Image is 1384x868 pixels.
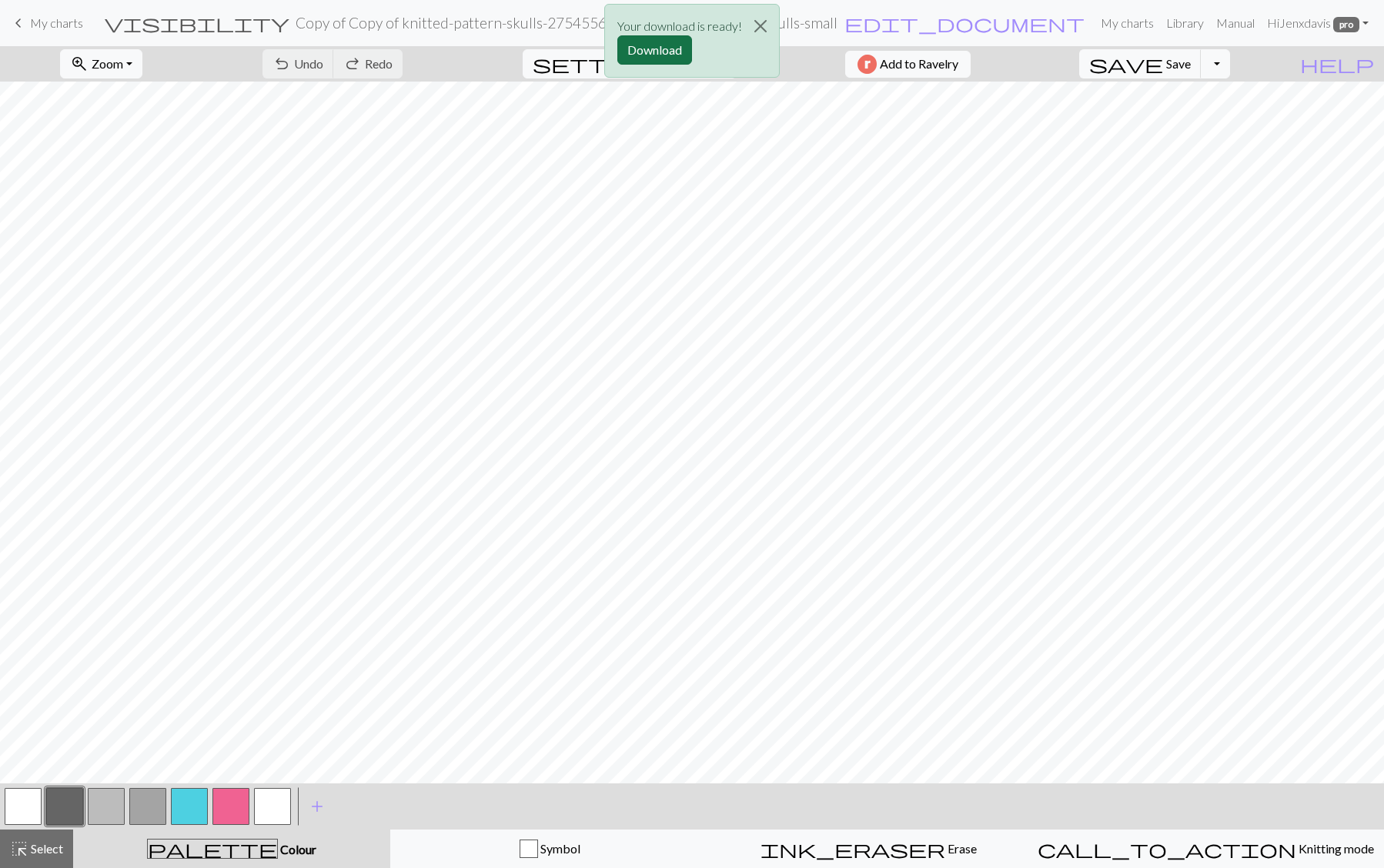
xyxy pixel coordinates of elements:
[10,838,28,860] span: highlight_alt
[73,830,390,868] button: Colour
[1028,830,1384,868] button: Knitting mode
[742,5,779,48] button: Close
[278,842,316,856] span: Colour
[709,830,1028,868] button: Erase
[28,841,63,856] span: Select
[761,838,945,860] span: ink_eraser
[308,796,326,817] span: add
[945,841,977,856] span: Erase
[1038,838,1296,860] span: call_to_action
[617,17,742,35] p: Your download is ready!
[390,830,709,868] button: Symbol
[1296,841,1374,856] span: Knitting mode
[617,35,692,65] button: Download
[538,841,580,856] span: Symbol
[148,838,277,860] span: palette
